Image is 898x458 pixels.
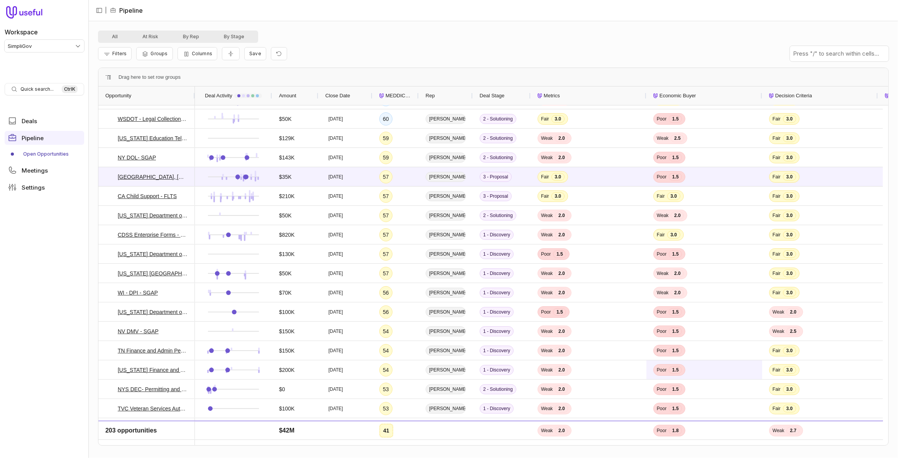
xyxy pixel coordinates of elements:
span: Weak [773,328,784,334]
a: Highlands County Clerks Office [GEOGRAPHIC_DATA]- Pre Trial Release Order [118,423,188,433]
span: 3.0 [551,192,565,200]
a: Pipeline [5,131,84,145]
button: Columns [178,47,217,60]
span: 3.0 [783,115,796,123]
a: Meetings [5,163,84,177]
span: [PERSON_NAME] [426,384,466,394]
span: Fair [773,251,781,257]
span: [PERSON_NAME] [426,191,466,201]
span: Filters [112,51,127,56]
time: [DATE] [328,367,343,373]
span: Weak [541,154,553,161]
span: 3.0 [783,270,796,277]
a: Deals [5,114,84,128]
span: 1.5 [669,366,682,374]
span: 2.0 [555,385,568,393]
time: [DATE] [328,328,343,334]
span: Fair [773,348,781,354]
div: Economic Buyer [653,87,755,105]
span: Weak [541,328,553,334]
div: $210K [279,192,294,201]
span: 3.0 [783,134,796,142]
span: Weak [541,386,553,392]
span: Metrics [544,91,560,100]
a: Open Opportunities [5,148,84,160]
a: [GEOGRAPHIC_DATA], [GEOGRAPHIC_DATA] - SGAP [118,172,188,182]
time: [DATE] [328,154,343,161]
div: $50K [279,269,292,278]
span: Fair [541,425,549,431]
span: Quick search... [20,86,54,92]
a: CA Child Support - FLTS [118,192,177,201]
span: [PERSON_NAME] [426,423,466,433]
span: Weak [541,135,553,141]
div: $100K [279,307,294,317]
div: $0 [279,385,285,394]
span: 3.0 [783,385,796,393]
span: Amount [279,91,296,100]
div: 59 [383,153,389,162]
span: [PERSON_NAME] [426,153,466,163]
a: TVC Veteran Services Automation [118,404,188,413]
span: [PERSON_NAME] [426,268,466,278]
span: Drag here to set row groups [118,73,181,82]
span: 3 - Proposal [480,423,512,433]
span: Poor [541,251,551,257]
span: 2.5 [786,327,800,335]
time: [DATE] [328,174,343,180]
div: 53 [383,385,389,394]
span: Fair [541,193,549,199]
span: 3.0 [783,289,796,297]
span: Weak [541,405,553,412]
span: 3.0 [783,154,796,161]
span: [PERSON_NAME] [426,307,466,317]
span: Fair [773,290,781,296]
span: 2 - Solutioning [480,384,516,394]
span: Opportunity [105,91,131,100]
span: Close Date [325,91,350,100]
span: [PERSON_NAME] [426,230,466,240]
span: Fair [773,425,781,431]
time: [DATE] [328,270,343,276]
div: $129K [279,134,294,143]
span: Rep [426,91,435,100]
span: Weak [541,348,553,354]
span: Fair [541,116,549,122]
span: 2.0 [671,289,684,297]
span: 1.5 [553,250,566,258]
time: [DATE] [328,251,343,257]
span: Weak [773,309,784,315]
span: Fair [773,270,781,276]
span: 2.0 [671,212,684,219]
span: 2.0 [555,154,568,161]
span: Columns [192,51,212,56]
a: [US_STATE] Department of Child Services - SimpliGov Platform - XL [118,307,188,317]
label: Workspace [5,27,38,37]
span: Weak [541,367,553,373]
button: Group Pipeline [136,47,172,60]
div: 56 [383,307,389,317]
button: At Risk [130,32,171,41]
span: [PERSON_NAME] [426,288,466,298]
a: [US_STATE] Education Television Commision [118,134,188,143]
span: 2.0 [555,270,568,277]
span: 2.0 [555,327,568,335]
span: 2.0 [555,134,568,142]
a: [US_STATE] [GEOGRAPHIC_DATA] - ADA Compliant Signatures and Forms [118,269,188,278]
time: [DATE] [328,348,343,354]
div: $200K [279,365,294,375]
time: [DATE] [328,425,343,431]
span: Poor [657,174,666,180]
time: [DATE] [328,309,343,315]
span: Fair [773,232,781,238]
span: 3 - Proposal [480,191,512,201]
span: 2.0 [555,212,568,219]
input: Press "/" to search within cells... [790,46,889,61]
span: Fair [773,116,781,122]
span: [PERSON_NAME] [426,210,466,221]
span: 2 - Solutioning [480,133,516,143]
span: [PERSON_NAME] [426,365,466,375]
span: 1 - Discovery [480,307,514,317]
span: 2.0 [555,366,568,374]
span: 3.0 [667,192,680,200]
